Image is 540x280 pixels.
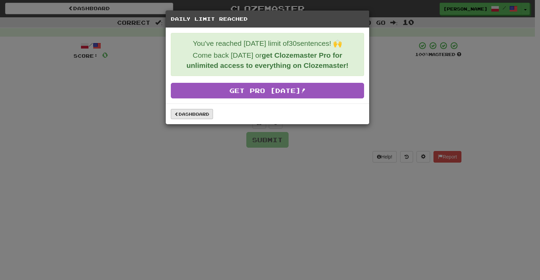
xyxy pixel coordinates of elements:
a: Dashboard [171,109,213,119]
p: You've reached [DATE] limit of 30 sentences! 🙌 [176,38,359,49]
a: Get Pro [DATE]! [171,83,364,98]
h5: Daily Limit Reached [171,16,364,22]
p: Come back [DATE] or [176,50,359,71]
strong: get Clozemaster Pro for unlimited access to everything on Clozemaster! [186,51,348,69]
